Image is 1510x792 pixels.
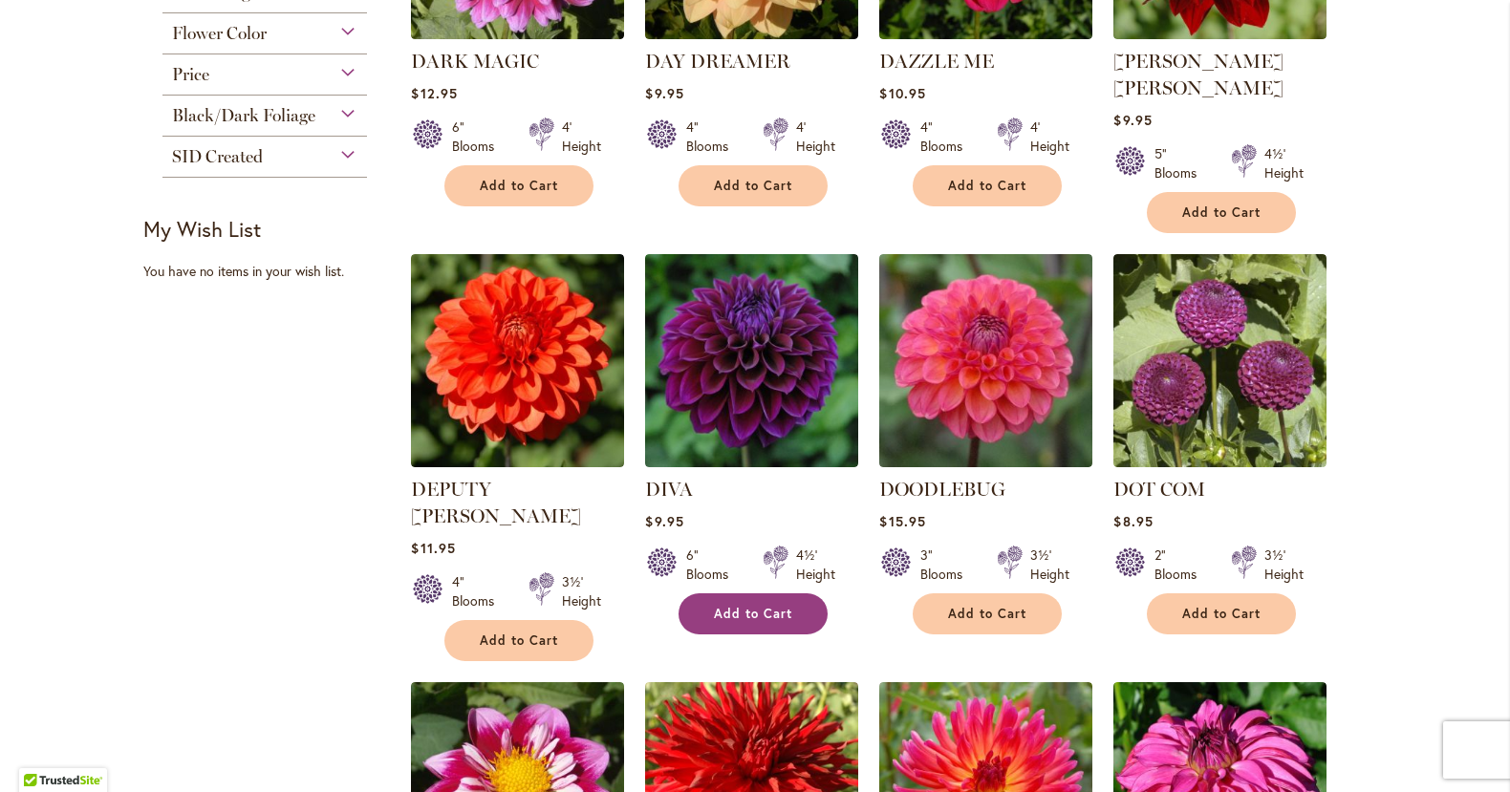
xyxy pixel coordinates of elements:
[1182,606,1261,622] span: Add to Cart
[686,118,740,156] div: 4" Blooms
[645,478,693,501] a: DIVA
[1030,546,1069,584] div: 3½' Height
[679,165,828,206] button: Add to Cart
[796,118,835,156] div: 4' Height
[562,572,601,610] div: 3½' Height
[1030,118,1069,156] div: 4' Height
[1113,254,1327,467] img: DOT COM
[562,118,601,156] div: 4' Height
[714,606,792,622] span: Add to Cart
[1147,192,1296,233] button: Add to Cart
[913,593,1062,634] button: Add to Cart
[411,453,624,471] a: DEPUTY BOB
[1264,144,1304,182] div: 4½' Height
[411,539,455,557] span: $11.95
[1182,204,1261,221] span: Add to Cart
[1264,546,1304,584] div: 3½' Height
[411,50,539,73] a: DARK MAGIC
[1113,453,1327,471] a: DOT COM
[879,25,1092,43] a: DAZZLE ME
[913,165,1062,206] button: Add to Cart
[645,453,858,471] a: Diva
[879,478,1005,501] a: DOODLEBUG
[480,178,558,194] span: Add to Cart
[948,606,1026,622] span: Add to Cart
[645,254,858,467] img: Diva
[172,105,315,126] span: Black/Dark Foliage
[411,254,624,467] img: DEPUTY BOB
[645,84,683,102] span: $9.95
[452,572,506,610] div: 4" Blooms
[143,262,399,281] div: You have no items in your wish list.
[879,512,925,530] span: $15.95
[172,146,263,167] span: SID Created
[1113,111,1152,129] span: $9.95
[645,25,858,43] a: DAY DREAMER
[920,546,974,584] div: 3" Blooms
[172,23,267,44] span: Flower Color
[143,215,261,243] strong: My Wish List
[411,84,457,102] span: $12.95
[714,178,792,194] span: Add to Cart
[1154,546,1208,584] div: 2" Blooms
[645,50,790,73] a: DAY DREAMER
[1113,512,1153,530] span: $8.95
[411,25,624,43] a: DARK MAGIC
[679,593,828,634] button: Add to Cart
[879,50,994,73] a: DAZZLE ME
[1113,50,1283,99] a: [PERSON_NAME] [PERSON_NAME]
[1147,593,1296,634] button: Add to Cart
[920,118,974,156] div: 4" Blooms
[452,118,506,156] div: 6" Blooms
[879,84,925,102] span: $10.95
[1113,25,1327,43] a: DEBORA RENAE
[14,724,68,778] iframe: Launch Accessibility Center
[948,178,1026,194] span: Add to Cart
[645,512,683,530] span: $9.95
[796,546,835,584] div: 4½' Height
[411,478,581,527] a: DEPUTY [PERSON_NAME]
[686,546,740,584] div: 6" Blooms
[1154,144,1208,182] div: 5" Blooms
[1113,478,1205,501] a: DOT COM
[879,254,1092,467] img: DOODLEBUG
[879,453,1092,471] a: DOODLEBUG
[480,632,558,649] span: Add to Cart
[444,620,593,661] button: Add to Cart
[172,64,209,85] span: Price
[444,165,593,206] button: Add to Cart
